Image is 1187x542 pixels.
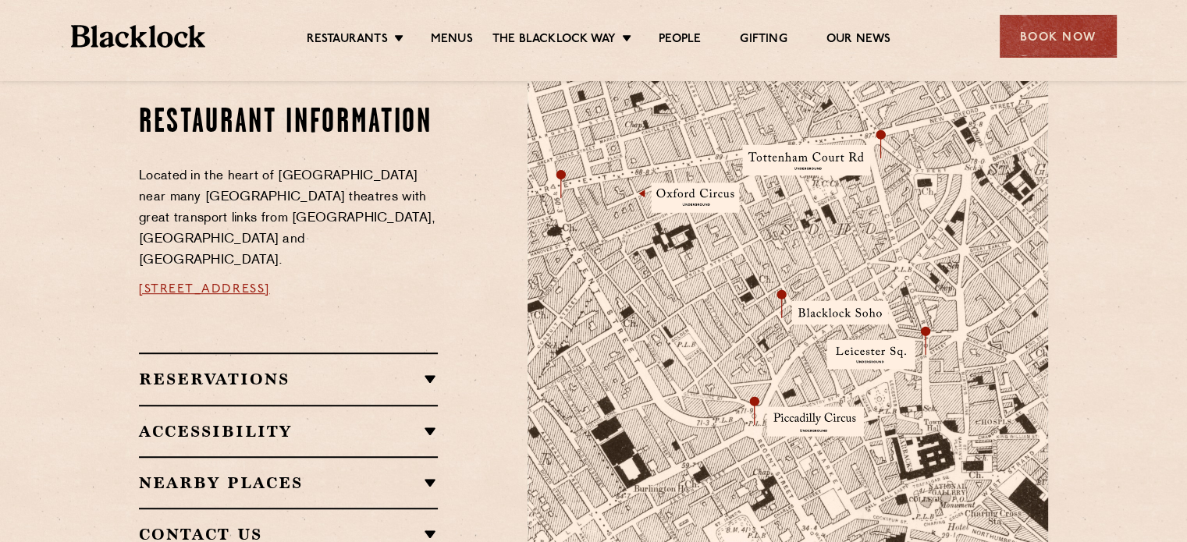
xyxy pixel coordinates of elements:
a: People [659,32,701,49]
a: The Blacklock Way [492,32,616,49]
h2: Restaurant information [139,104,438,143]
h2: Nearby Places [139,473,438,492]
a: Menus [431,32,473,49]
h2: Reservations [139,370,438,388]
h2: Accessibility [139,422,438,441]
a: [STREET_ADDRESS] [139,283,270,296]
p: Located in the heart of [GEOGRAPHIC_DATA] near many [GEOGRAPHIC_DATA] theatres with great transpo... [139,166,438,271]
div: Book Now [1000,15,1117,58]
a: Our News [826,32,891,49]
a: Restaurants [307,32,388,49]
img: BL_Textured_Logo-footer-cropped.svg [71,25,206,48]
a: Gifting [740,32,787,49]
